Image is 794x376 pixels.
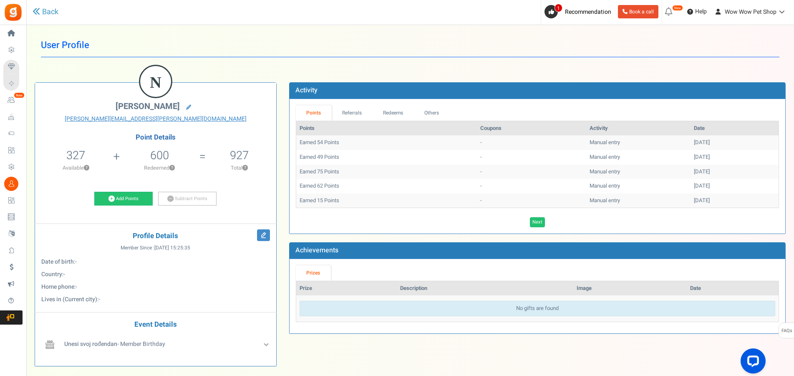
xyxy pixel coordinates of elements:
p: : [41,295,270,304]
h5: 927 [230,149,249,162]
p: Total [207,164,272,172]
span: [PERSON_NAME] [116,100,180,112]
td: - [477,193,586,208]
span: 1 [555,4,562,12]
em: New [14,92,25,98]
h5: 600 [150,149,169,162]
span: Member Since : [121,244,190,252]
h4: Point Details [35,134,276,141]
div: No gifts are found [300,301,775,316]
a: Points [296,105,332,121]
a: Next [530,217,545,227]
div: [DATE] [694,153,775,161]
a: New [3,93,23,107]
img: Gratisfaction [4,3,23,22]
a: [PERSON_NAME][EMAIL_ADDRESS][PERSON_NAME][DOMAIN_NAME] [41,115,270,123]
h4: Event Details [41,321,270,329]
a: Redeems [372,105,414,121]
span: FAQs [781,323,792,339]
div: [DATE] [694,197,775,205]
th: Activity [586,121,691,136]
b: Unesi svoj rođendan [64,340,117,348]
td: Earned 49 Points [296,150,477,165]
th: Points [296,121,477,136]
p: : [41,283,270,291]
td: - [477,179,586,193]
button: ? [84,165,89,171]
a: Book a call [618,5,658,18]
b: Home phone [41,282,74,291]
span: - Member Birthday [64,340,165,348]
p: Available [39,164,113,172]
span: Recommendation [565,8,611,16]
td: - [477,165,586,179]
th: Description [397,281,574,296]
span: - [75,257,77,266]
td: Earned 62 Points [296,179,477,193]
th: Date [691,121,779,136]
em: New [672,5,683,11]
p: : [41,270,270,279]
span: - [98,295,100,304]
div: [DATE] [694,182,775,190]
a: Add Points [94,192,153,206]
td: - [477,150,586,165]
th: Prize [296,281,397,296]
span: - [63,270,65,279]
button: ? [242,165,248,171]
span: Manual entry [590,168,620,175]
td: Earned 15 Points [296,193,477,208]
b: Date of birth [41,257,74,266]
td: Earned 54 Points [296,135,477,150]
td: Earned 75 Points [296,165,477,179]
b: Country [41,270,62,279]
span: Help [693,8,707,16]
th: Date [687,281,779,296]
a: 1 Recommendation [544,5,615,18]
div: [DATE] [694,168,775,176]
a: Subtract Points [158,192,217,206]
span: [DATE] 15:25:35 [154,244,190,252]
td: - [477,135,586,150]
th: Image [573,281,687,296]
span: Manual entry [590,138,620,146]
th: Coupons [477,121,586,136]
h1: User Profile [41,33,779,57]
b: Achievements [295,245,338,255]
div: [DATE] [694,139,775,147]
span: Manual entry [590,196,620,204]
a: Help [684,5,710,18]
a: Others [414,105,450,121]
b: Activity [295,85,318,95]
i: Edit Profile [257,229,270,241]
span: Manual entry [590,153,620,161]
h4: Profile Details [41,232,270,240]
a: Prizes [296,265,331,281]
span: 327 [66,147,85,164]
span: Wow Wow Pet Shop [725,8,776,16]
p: Redeemed [121,164,199,172]
figcaption: N [140,66,171,99]
p: : [41,258,270,266]
a: Referrals [332,105,373,121]
b: Lives in (Current city) [41,295,97,304]
span: Manual entry [590,182,620,190]
span: - [76,282,77,291]
button: ? [169,165,175,171]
